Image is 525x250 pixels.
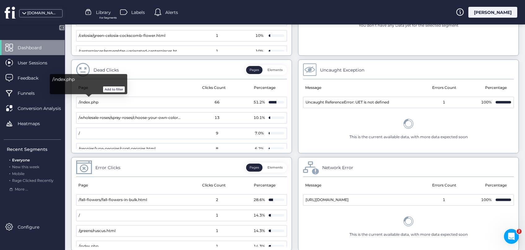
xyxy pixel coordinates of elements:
div: You don’t have any Data yet for the selected segment [359,23,458,29]
b: Hamed [37,143,51,147]
div: [PERSON_NAME] [468,7,517,18]
div: thanks, all the error clicks comes with this console issue. This comes from your plugin, most pro... [22,186,119,217]
div: This is the current available data, with more data expected soon [349,232,468,238]
iframe: Intercom live chat [504,229,519,244]
button: go back [4,2,16,14]
button: Start recording [39,202,44,207]
div: Hi [PERSON_NAME], yes noted. We will investigate and resolve it. Once done you will be notified. [5,155,102,181]
mat-header-cell: Percentage [249,177,283,194]
div: 100% [480,99,492,105]
span: 13 [215,115,219,121]
div: 10% [253,33,266,39]
div: Error Clicks [95,164,120,171]
span: Funnels [18,90,44,97]
mat-header-cell: Percentage [480,79,514,97]
div: 10% [253,48,266,54]
mat-header-cell: Percentage [480,177,514,194]
mat-header-cell: Percentage [249,79,283,97]
mat-header-cell: Errors Count [409,177,480,194]
button: Gif picker [20,202,24,207]
span: 1 [216,33,218,39]
span: New this week [12,164,39,169]
button: Elements [264,66,286,74]
span: For Segments [99,16,117,20]
span: /fall-flowers/fall-flowers-in-bulk.html [79,197,147,203]
span: 8 [216,146,218,152]
span: 2 [517,229,522,234]
div: Sandra says… [5,186,119,218]
button: Elements [264,164,286,172]
button: Pages [246,164,262,172]
span: 1 [216,213,218,218]
span: /wholesale-roses/spray-roses/choose-your-own-colors-100-stems.html [79,115,182,121]
span: Dashboard [18,44,51,51]
span: 1 [443,197,445,203]
mat-header-cell: Errors Count [409,79,480,97]
span: / [79,213,80,218]
div: 7.0% [253,130,266,136]
h1: Hamed [30,3,47,8]
mat-header-cell: Message [303,177,409,194]
span: 1 [216,48,218,54]
div: This is the current available data, with more data expected soon [349,134,468,140]
span: Feedback [18,75,48,81]
span: Conversion Analysis [18,105,70,112]
span: [URL][DOMAIN_NAME] [306,197,349,203]
button: Upload attachment [29,202,34,207]
div: Uncaught Exception [320,67,364,73]
span: . [9,170,10,176]
button: Pages [246,66,262,74]
div: 28.6% [253,197,266,203]
span: /index.php [79,99,98,105]
span: More ... [15,186,28,192]
div: 6.2% [253,146,266,152]
span: /peonies/june-peonies/coral-peonies.html [79,146,155,152]
span: 66 [215,99,219,105]
button: Add to filter [103,86,125,93]
mat-header-cell: Clicks Count [180,79,249,97]
span: Alerts [165,9,178,16]
span: /greens/ruscus.html [79,228,115,234]
span: 1 [443,99,445,105]
span: Mobile [12,171,24,176]
div: Network Error [322,164,353,171]
mat-header-cell: Page [76,79,180,97]
div: 14.3% [253,228,266,234]
span: Configure [18,224,49,230]
span: User Sessions [18,59,57,66]
img: Profile image for Hamed [18,3,28,13]
div: [DOMAIN_NAME] [27,10,58,16]
span: . [9,177,10,183]
span: Rage Clicked Recently [12,178,54,183]
button: Home [97,2,109,14]
span: 9 [216,130,218,136]
span: /index.php [79,243,98,249]
span: /celosia/green-celosia-cockscomb-flower.html [79,33,165,39]
mat-header-cell: Page [76,177,180,194]
span: Uncaught ReferenceError: UET is not defined [306,99,389,105]
div: 14.3% [253,213,266,218]
div: Close [109,2,120,14]
span: 1 [216,243,218,249]
span: / [79,130,80,136]
span: Heatmaps [18,120,49,127]
span: 2 [216,197,218,203]
span: 1 [216,228,218,234]
p: Active 2h ago [30,8,58,14]
button: Send a message… [106,200,116,210]
span: . [9,163,10,169]
div: Dead Clicks [93,67,119,73]
div: joined the conversation [37,142,95,147]
div: Hamed says… [5,155,119,186]
mat-header-cell: Message [303,79,409,97]
img: Profile image for Hamed [28,142,35,148]
div: 10.1% [253,115,266,121]
div: Recent Segments [7,146,61,153]
mat-header-cell: Clicks Count [180,177,249,194]
button: Emoji picker [10,203,15,208]
textarea: Message… [5,190,119,200]
div: 51.2% [253,99,266,105]
span: Labels [131,9,145,16]
span: /centerpieces/esmeraldas-variegated-centerpieces.html [79,48,182,54]
span: . [9,156,10,162]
